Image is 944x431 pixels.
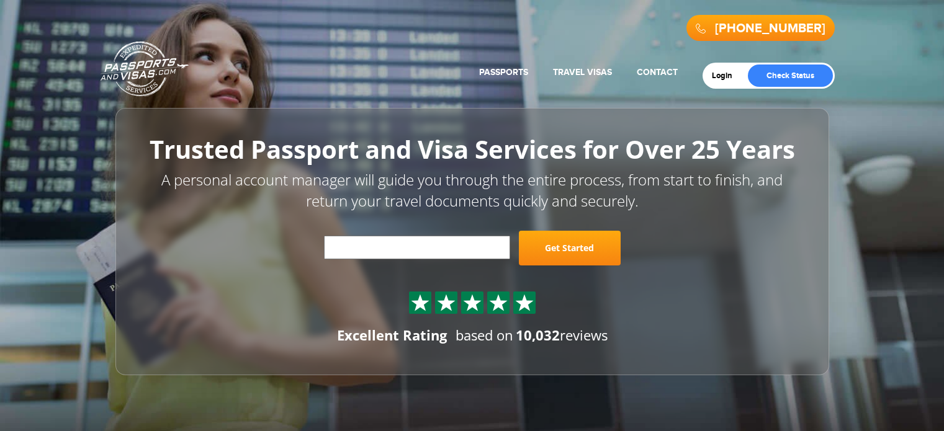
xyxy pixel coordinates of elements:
a: Login [712,71,741,81]
div: Excellent Rating [337,326,447,345]
a: Get Started [519,231,621,265]
span: based on [456,326,513,344]
img: Sprite St [463,293,482,312]
a: Passports & [DOMAIN_NAME] [101,41,189,97]
a: [PHONE_NUMBER] [715,21,825,36]
img: Sprite St [437,293,456,312]
a: Travel Visas [553,67,612,78]
img: Sprite St [489,293,508,312]
span: reviews [516,326,608,344]
img: Sprite St [515,293,534,312]
a: Passports [479,67,528,78]
a: Check Status [748,64,833,87]
a: Contact [637,67,678,78]
h1: Trusted Passport and Visa Services for Over 25 Years [143,136,801,163]
img: Sprite St [411,293,429,312]
strong: 10,032 [516,326,560,344]
p: A personal account manager will guide you through the entire process, from start to finish, and r... [143,169,801,212]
